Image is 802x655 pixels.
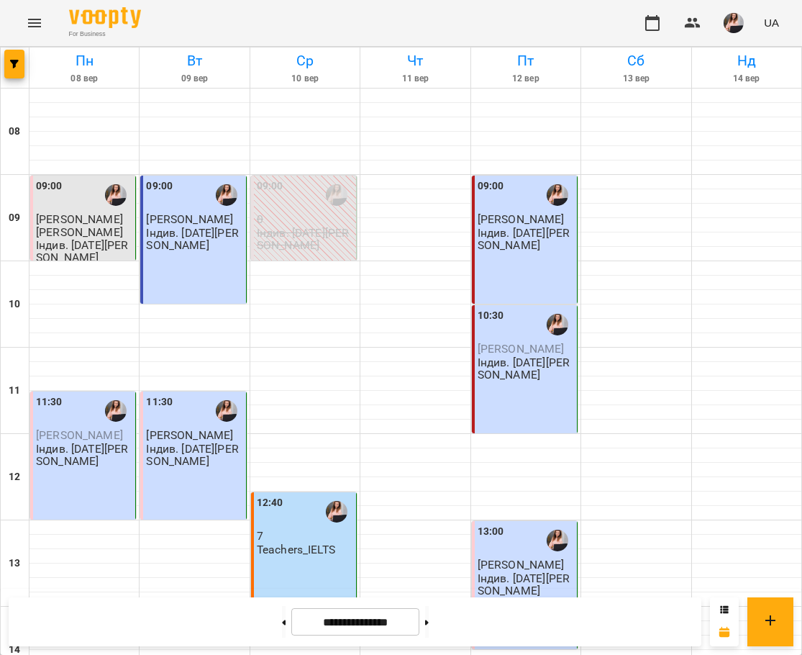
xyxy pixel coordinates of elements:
[105,400,127,422] img: Коляда Юлія Алішерівна
[146,227,242,252] p: Індив. [DATE][PERSON_NAME]
[478,212,565,226] span: [PERSON_NAME]
[478,227,574,252] p: Індив. [DATE][PERSON_NAME]
[32,50,137,72] h6: Пн
[694,50,799,72] h6: Нд
[146,394,173,410] label: 11:30
[478,558,565,572] span: [PERSON_NAME]
[17,6,52,40] button: Menu
[473,50,578,72] h6: Пт
[363,72,468,86] h6: 11 вер
[216,184,237,206] img: Коляда Юлія Алішерівна
[478,342,565,356] span: [PERSON_NAME]
[9,297,20,312] h6: 10
[478,179,504,194] label: 09:00
[326,184,347,206] img: Коляда Юлія Алішерівна
[146,443,242,468] p: Індив. [DATE][PERSON_NAME]
[69,30,141,39] span: For Business
[252,50,357,72] h6: Ср
[363,50,468,72] h6: Чт
[257,179,283,194] label: 09:00
[9,124,20,140] h6: 08
[36,239,132,264] p: Індив. [DATE][PERSON_NAME]
[36,179,63,194] label: 09:00
[547,184,568,206] img: Коляда Юлія Алішерівна
[694,72,799,86] h6: 14 вер
[478,572,574,597] p: Індив. [DATE][PERSON_NAME]
[326,501,347,523] img: Коляда Юлія Алішерівна
[478,524,504,540] label: 13:00
[478,308,504,324] label: 10:30
[36,428,123,442] span: [PERSON_NAME]
[257,530,353,542] p: 7
[36,443,132,468] p: Індив. [DATE][PERSON_NAME]
[257,495,283,511] label: 12:40
[36,212,123,238] span: [PERSON_NAME] [PERSON_NAME]
[69,7,141,28] img: Voopty Logo
[257,227,353,252] p: Індив. [DATE][PERSON_NAME]
[105,184,127,206] img: Коляда Юлія Алішерівна
[36,394,63,410] label: 11:30
[758,9,785,36] button: UA
[146,428,233,442] span: [PERSON_NAME]
[583,50,688,72] h6: Сб
[142,72,247,86] h6: 09 вер
[764,15,779,30] span: UA
[9,210,20,226] h6: 09
[257,543,335,556] p: Teachers_IELTS
[9,383,20,399] h6: 11
[9,556,20,572] h6: 13
[146,212,233,226] span: [PERSON_NAME]
[583,72,688,86] h6: 13 вер
[724,13,744,33] img: ee17c4d82a51a8e023162b2770f32a64.jpg
[32,72,137,86] h6: 08 вер
[216,400,237,422] img: Коляда Юлія Алішерівна
[547,314,568,335] img: Коляда Юлія Алішерівна
[473,72,578,86] h6: 12 вер
[257,213,353,225] p: 0
[146,179,173,194] label: 09:00
[142,50,247,72] h6: Вт
[252,72,357,86] h6: 10 вер
[478,356,574,381] p: Індив. [DATE][PERSON_NAME]
[547,530,568,551] img: Коляда Юлія Алішерівна
[9,469,20,485] h6: 12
